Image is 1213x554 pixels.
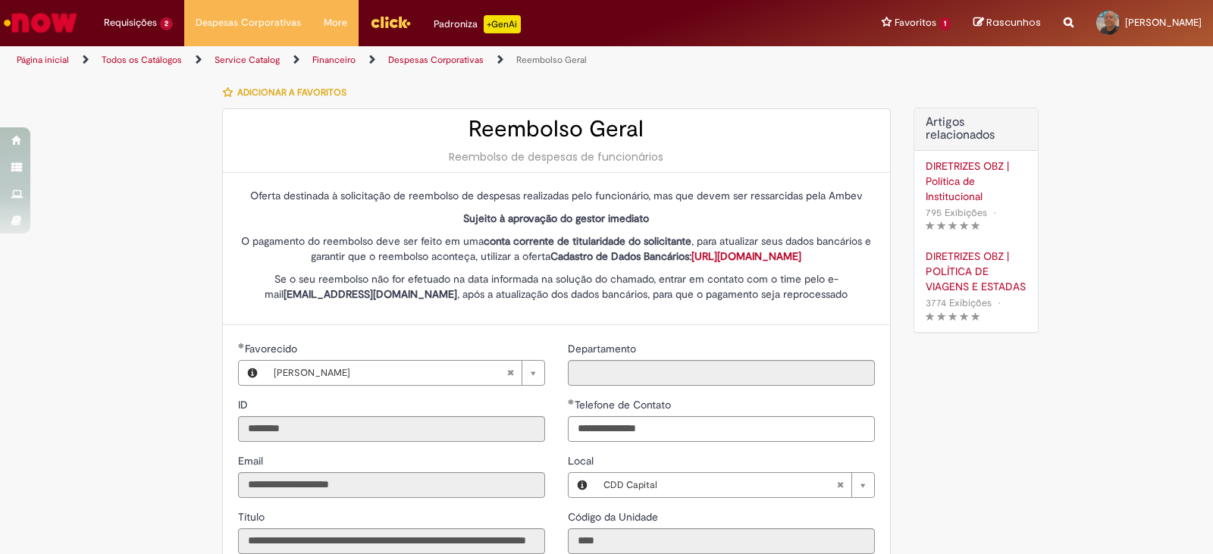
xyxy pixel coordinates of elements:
[926,158,1027,204] a: DIRETRIZES OBZ | Política de Institucional
[238,343,245,349] span: Obrigatório Preenchido
[11,46,798,74] ul: Trilhas de página
[238,149,875,164] div: Reembolso de despesas de funcionários
[569,473,596,497] button: Local, Visualizar este registro CDD Capital
[568,528,875,554] input: Código da Unidade
[312,54,356,66] a: Financeiro
[215,54,280,66] a: Service Catalog
[484,234,691,248] strong: conta corrente de titularidade do solicitante
[568,399,575,405] span: Obrigatório Preenchido
[388,54,484,66] a: Despesas Corporativas
[568,416,875,442] input: Telefone de Contato
[245,342,300,355] span: Necessários - Favorecido
[238,454,266,468] span: Somente leitura - Email
[603,473,836,497] span: CDD Capital
[238,398,251,412] span: Somente leitura - ID
[238,416,545,442] input: ID
[238,117,875,142] h2: Reembolso Geral
[550,249,801,263] strong: Cadastro de Dados Bancários:
[237,86,346,99] span: Adicionar a Favoritos
[568,454,597,468] span: Local
[2,8,80,38] img: ServiceNow
[463,211,649,225] strong: Sujeito à aprovação do gestor imediato
[238,472,545,498] input: Email
[238,397,251,412] label: Somente leitura - ID
[575,398,674,412] span: Telefone de Contato
[238,509,268,524] label: Somente leitura - Título
[17,54,69,66] a: Página inicial
[926,249,1027,294] a: DIRETRIZES OBZ | POLÍTICA DE VIAGENS E ESTADAS
[238,510,268,524] span: Somente leitura - Título
[926,296,992,309] span: 3774 Exibições
[1125,16,1202,29] span: [PERSON_NAME]
[973,16,1041,30] a: Rascunhos
[926,116,1027,142] h3: Artigos relacionados
[990,202,999,223] span: •
[102,54,182,66] a: Todos os Catálogos
[160,17,173,30] span: 2
[104,15,157,30] span: Requisições
[238,453,266,468] label: Somente leitura - Email
[568,509,661,524] label: Somente leitura - Código da Unidade
[568,342,639,355] span: Somente leitura - Departamento
[939,17,951,30] span: 1
[238,233,875,264] p: O pagamento do reembolso deve ser feito em uma , para atualizar seus dados bancários e garantir q...
[986,15,1041,30] span: Rascunhos
[516,54,587,66] a: Reembolso Geral
[995,293,1004,313] span: •
[284,287,457,301] strong: [EMAIL_ADDRESS][DOMAIN_NAME]
[222,77,355,108] button: Adicionar a Favoritos
[926,206,987,219] span: 795 Exibições
[266,361,544,385] a: [PERSON_NAME]Limpar campo Favorecido
[499,361,522,385] abbr: Limpar campo Favorecido
[238,528,545,554] input: Título
[239,361,266,385] button: Favorecido, Visualizar este registro Marcos Goncalves Dos Santos
[238,188,875,203] p: Oferta destinada à solicitação de reembolso de despesas realizadas pelo funcionário, mas que deve...
[596,473,874,497] a: CDD CapitalLimpar campo Local
[829,473,851,497] abbr: Limpar campo Local
[895,15,936,30] span: Favoritos
[568,341,639,356] label: Somente leitura - Departamento
[196,15,301,30] span: Despesas Corporativas
[691,249,801,263] a: [URL][DOMAIN_NAME]
[484,15,521,33] p: +GenAi
[274,361,506,385] span: [PERSON_NAME]
[370,11,411,33] img: click_logo_yellow_360x200.png
[324,15,347,30] span: More
[568,510,661,524] span: Somente leitura - Código da Unidade
[238,271,875,302] p: Se o seu reembolso não for efetuado na data informada na solução do chamado, entrar em contato co...
[434,15,521,33] div: Padroniza
[568,360,875,386] input: Departamento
